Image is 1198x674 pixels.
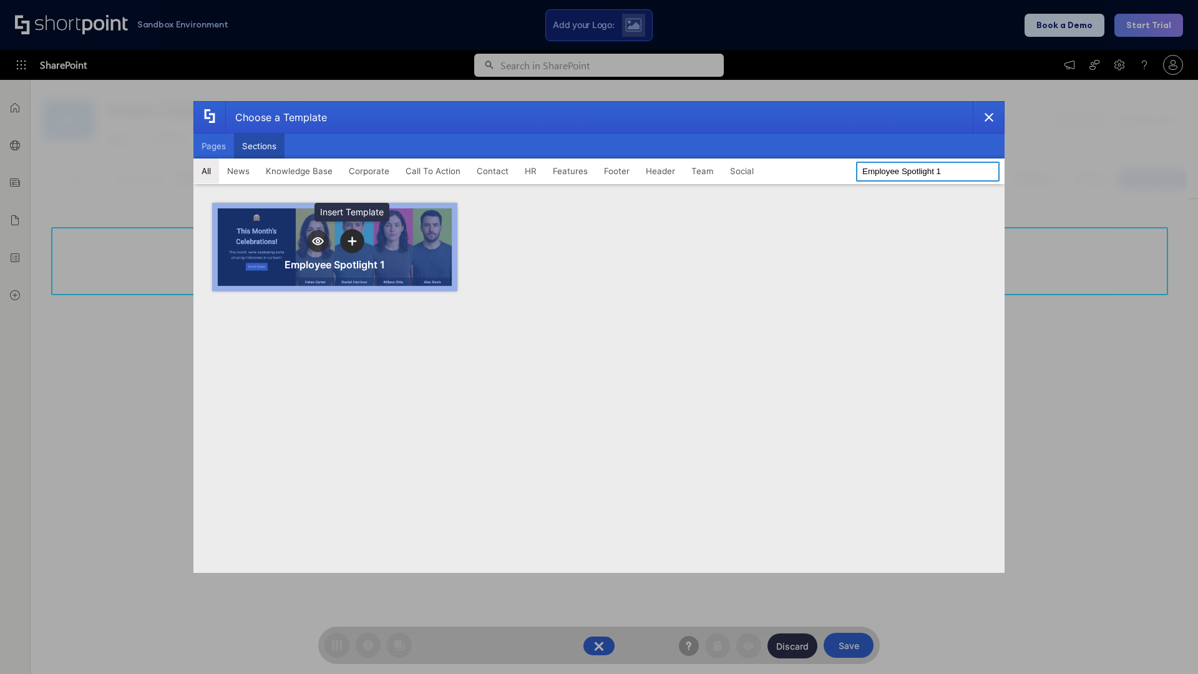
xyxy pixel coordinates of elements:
button: Team [683,159,722,183]
input: Search [856,162,1000,182]
button: Call To Action [397,159,469,183]
button: All [193,159,219,183]
div: Employee Spotlight 1 [285,258,385,271]
button: Social [722,159,762,183]
button: HR [517,159,545,183]
div: template selector [193,101,1005,573]
button: Sections [234,134,285,159]
button: Features [545,159,596,183]
button: Corporate [341,159,397,183]
button: Contact [469,159,517,183]
button: Pages [193,134,234,159]
iframe: Chat Widget [1136,614,1198,674]
button: Footer [596,159,638,183]
button: News [219,159,258,183]
button: Knowledge Base [258,159,341,183]
div: Choose a Template [225,102,327,133]
button: Header [638,159,683,183]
